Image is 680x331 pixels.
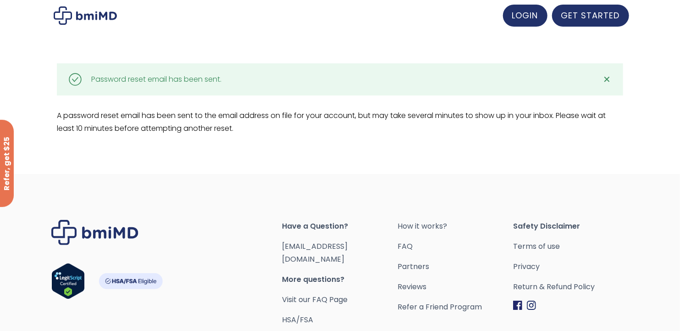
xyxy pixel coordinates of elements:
[99,273,163,289] img: HSA-FSA
[513,240,629,253] a: Terms of use
[503,5,547,27] a: LOGIN
[527,301,536,310] img: Instagram
[398,240,513,253] a: FAQ
[552,5,629,27] a: GET STARTED
[91,73,221,86] div: Password reset email has been sent.
[513,260,629,273] a: Privacy
[512,10,538,21] span: LOGIN
[282,241,348,264] a: [EMAIL_ADDRESS][DOMAIN_NAME]
[282,314,314,325] a: HSA/FSA
[57,109,623,135] p: A password reset email has been sent to the email address on file for your account, but may take ...
[603,73,611,86] span: ✕
[398,260,513,273] a: Partners
[51,220,138,245] img: Brand Logo
[51,263,85,303] a: Verify LegitScript Approval for www.bmimd.com
[54,6,117,25] img: My account
[398,220,513,233] a: How it works?
[598,70,616,89] a: ✕
[513,220,629,233] span: Safety Disclaimer
[51,263,85,299] img: Verify Approval for www.bmimd.com
[282,273,398,286] span: More questions?
[282,220,398,233] span: Have a Question?
[398,281,513,293] a: Reviews
[513,281,629,293] a: Return & Refund Policy
[561,10,620,21] span: GET STARTED
[398,301,513,314] a: Refer a Friend Program
[513,301,522,310] img: Facebook
[282,294,348,305] a: Visit our FAQ Page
